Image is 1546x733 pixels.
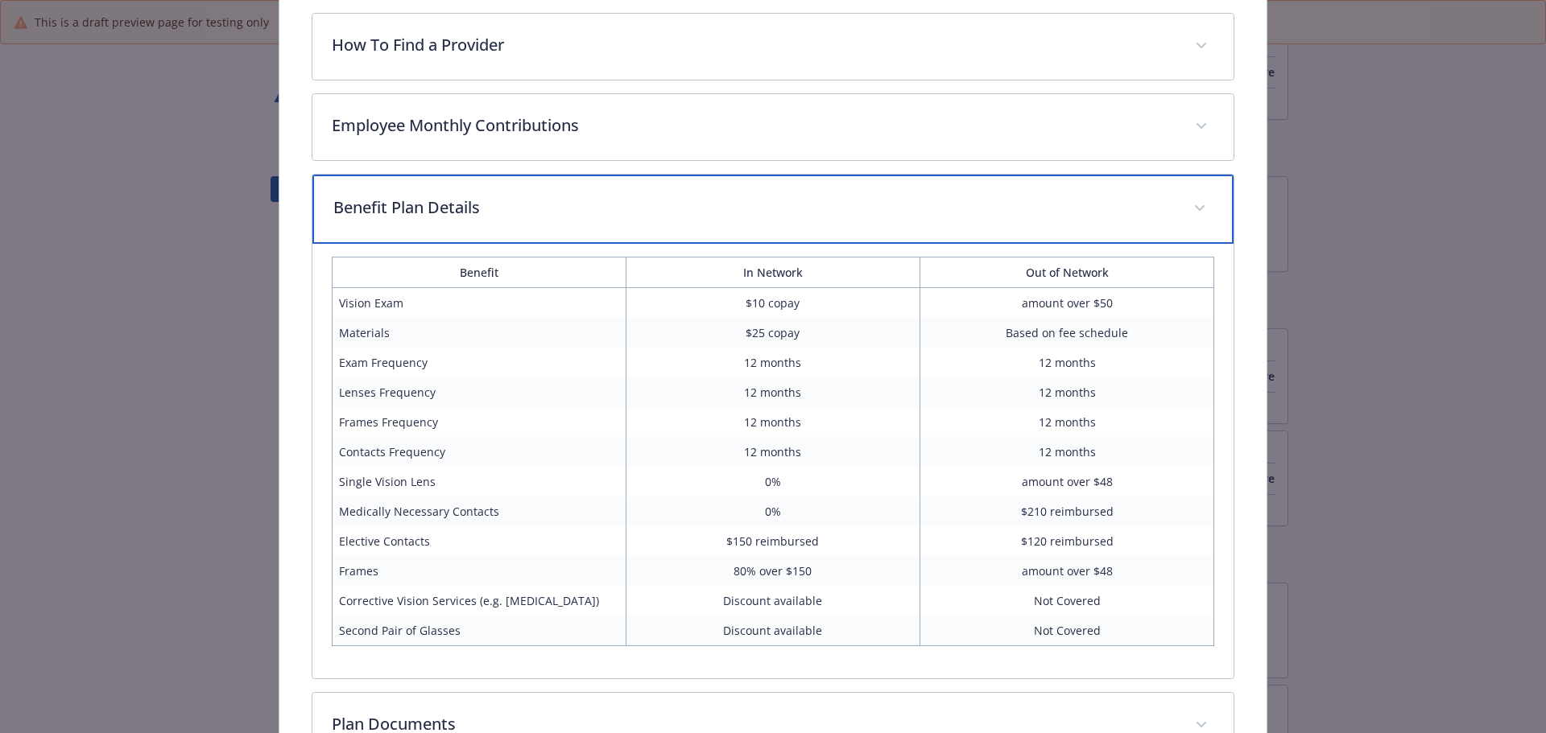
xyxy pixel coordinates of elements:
div: Benefit Plan Details [312,244,1234,678]
td: 12 months [920,407,1214,437]
td: 12 months [626,437,920,467]
td: $25 copay [626,318,920,348]
td: Contacts Frequency [332,437,626,467]
div: Benefit Plan Details [312,175,1234,244]
td: $210 reimbursed [920,496,1214,526]
p: Employee Monthly Contributions [332,113,1176,138]
td: Corrective Vision Services (e.g. [MEDICAL_DATA]) [332,586,626,616]
td: Vision Exam [332,287,626,318]
th: In Network [626,257,920,287]
td: 0% [626,467,920,496]
td: Lenses Frequency [332,377,626,407]
td: Discount available [626,586,920,616]
td: amount over $48 [920,467,1214,496]
td: 0% [626,496,920,526]
th: Out of Network [920,257,1214,287]
td: 80% over $150 [626,556,920,586]
td: amount over $50 [920,287,1214,318]
td: Based on fee schedule [920,318,1214,348]
td: Single Vision Lens [332,467,626,496]
td: 12 months [920,348,1214,377]
td: 12 months [920,377,1214,407]
td: 12 months [626,407,920,437]
td: Frames Frequency [332,407,626,437]
td: 12 months [626,377,920,407]
div: How To Find a Provider [312,14,1234,80]
p: How To Find a Provider [332,33,1176,57]
td: Elective Contacts [332,526,626,556]
div: Employee Monthly Contributions [312,94,1234,160]
td: Exam Frequency [332,348,626,377]
td: Medically Necessary Contacts [332,496,626,526]
p: Benefit Plan Details [333,196,1175,220]
td: Not Covered [920,586,1214,616]
td: 12 months [626,348,920,377]
td: 12 months [920,437,1214,467]
td: Materials [332,318,626,348]
td: Discount available [626,616,920,646]
td: amount over $48 [920,556,1214,586]
td: Second Pair of Glasses [332,616,626,646]
td: $150 reimbursed [626,526,920,556]
td: $10 copay [626,287,920,318]
td: Frames [332,556,626,586]
th: Benefit [332,257,626,287]
td: Not Covered [920,616,1214,646]
td: $120 reimbursed [920,526,1214,556]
